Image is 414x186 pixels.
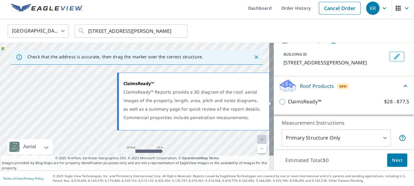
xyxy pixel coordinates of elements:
p: $13.75 [394,115,409,123]
a: Current Level 20, Zoom In Disabled [257,135,266,144]
div: Roof ProductsNew [279,79,409,93]
div: [GEOGRAPHIC_DATA] [8,22,69,40]
div: KR [366,2,380,15]
div: Aerial [7,139,53,154]
p: Roof Products [300,82,334,90]
span: New [339,84,347,89]
div: Primary Structure Only [282,129,391,146]
a: Terms [209,156,219,160]
button: Next [387,153,407,167]
a: Current Level 20, Zoom Out [257,144,266,153]
a: OpenStreetMap [182,156,208,160]
input: Search by address or latitude-longitude [88,22,175,40]
p: © 2025 Eagle View Technologies, Inc. and Pictometry International Corp. All Rights Reserved. Repo... [53,174,411,183]
button: Close [252,53,260,61]
span: © 2025 TomTom, Earthstar Geographics SIO, © 2025 Microsoft Corporation, © [55,156,219,161]
p: Gutter [288,115,303,123]
a: Terms of Use [3,176,22,181]
p: | [3,177,44,180]
p: Check that the address is accurate, then drag the marker over the correct structure. [27,54,203,60]
p: [STREET_ADDRESS][PERSON_NAME] [284,59,387,66]
div: Aerial [21,139,38,154]
span: Your report will include only the primary structure on the property. For example, a detached gara... [399,134,406,142]
strong: ClaimsReady™ [123,81,154,86]
div: ClaimsReady™ Reports provide a 3D diagram of the roof, aerial images of the property, length, are... [123,88,262,122]
a: Cancel Order [319,2,361,15]
span: Next [392,157,402,164]
p: ClaimsReady™ [288,98,321,105]
p: Measurement Instructions [282,119,406,126]
p: Estimated Total: $0 [280,153,334,167]
button: Edit building 1 [390,52,404,61]
a: Privacy Policy [24,176,44,181]
p: BUILDING ID [284,52,307,57]
img: EV Logo [11,4,83,13]
p: $28 - $77.5 [384,98,409,105]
